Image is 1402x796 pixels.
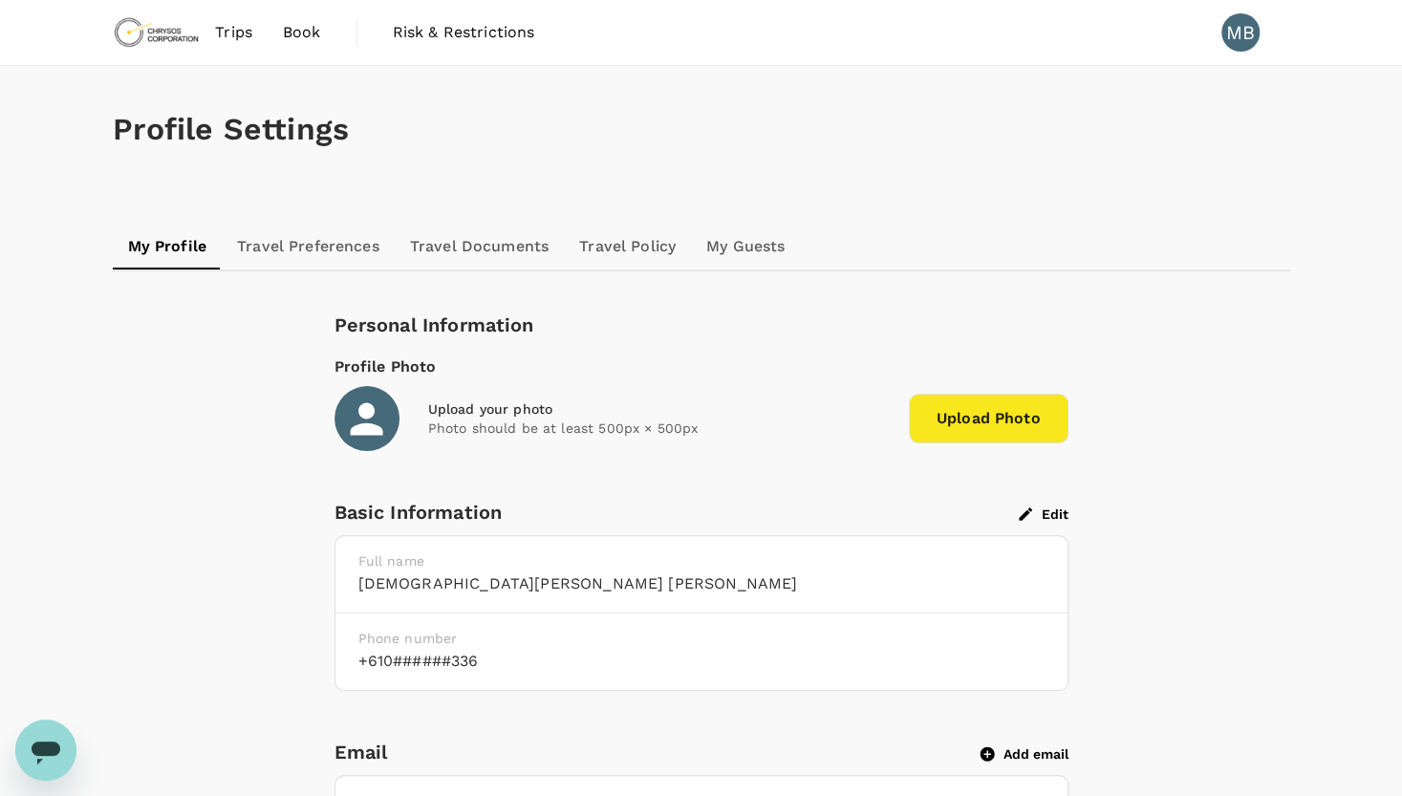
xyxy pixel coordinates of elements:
[358,648,1045,675] h6: +610######336
[358,629,1045,648] p: Phone number
[113,11,201,54] img: Chrysos Corporation
[334,310,1068,340] div: Personal Information
[393,21,535,44] span: Risk & Restrictions
[395,224,564,269] a: Travel Documents
[15,720,76,781] iframe: Button to launch messaging window
[1221,13,1260,52] div: MB
[358,551,1045,570] p: Full name
[113,224,223,269] a: My Profile
[334,737,981,767] h6: Email
[283,21,321,44] span: Book
[909,394,1068,443] span: Upload Photo
[222,224,395,269] a: Travel Preferences
[215,21,252,44] span: Trips
[564,224,691,269] a: Travel Policy
[1019,506,1068,523] button: Edit
[334,497,1019,527] div: Basic Information
[428,399,894,419] div: Upload your photo
[334,355,1068,378] div: Profile Photo
[428,419,894,438] p: Photo should be at least 500px × 500px
[358,570,1045,597] h6: [DEMOGRAPHIC_DATA][PERSON_NAME] [PERSON_NAME]
[113,112,1290,147] h1: Profile Settings
[691,224,800,269] a: My Guests
[981,745,1068,763] button: Add email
